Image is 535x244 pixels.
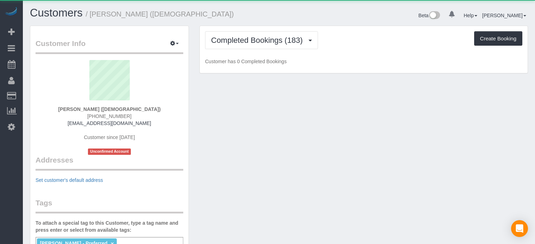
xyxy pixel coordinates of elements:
[36,38,183,54] legend: Customer Info
[84,134,135,140] span: Customer since [DATE]
[205,58,522,65] p: Customer has 0 Completed Bookings
[58,106,160,112] strong: [PERSON_NAME] ([DEMOGRAPHIC_DATA])
[511,220,528,237] div: Open Intercom Messenger
[86,10,234,18] small: / [PERSON_NAME] ([DEMOGRAPHIC_DATA])
[68,120,151,126] a: [EMAIL_ADDRESS][DOMAIN_NAME]
[4,7,18,17] img: Automaid Logo
[205,31,318,49] button: Completed Bookings (183)
[428,11,440,20] img: New interface
[211,36,306,45] span: Completed Bookings (183)
[88,149,131,154] span: Unconfirmed Account
[482,13,526,18] a: [PERSON_NAME]
[87,113,132,119] span: [PHONE_NUMBER]‬
[36,219,183,233] label: To attach a special tag to this Customer, type a tag name and press enter or select from availabl...
[36,198,183,213] legend: Tags
[464,13,477,18] a: Help
[30,7,83,19] a: Customers
[474,31,522,46] button: Create Booking
[36,177,103,183] a: Set customer's default address
[419,13,440,18] a: Beta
